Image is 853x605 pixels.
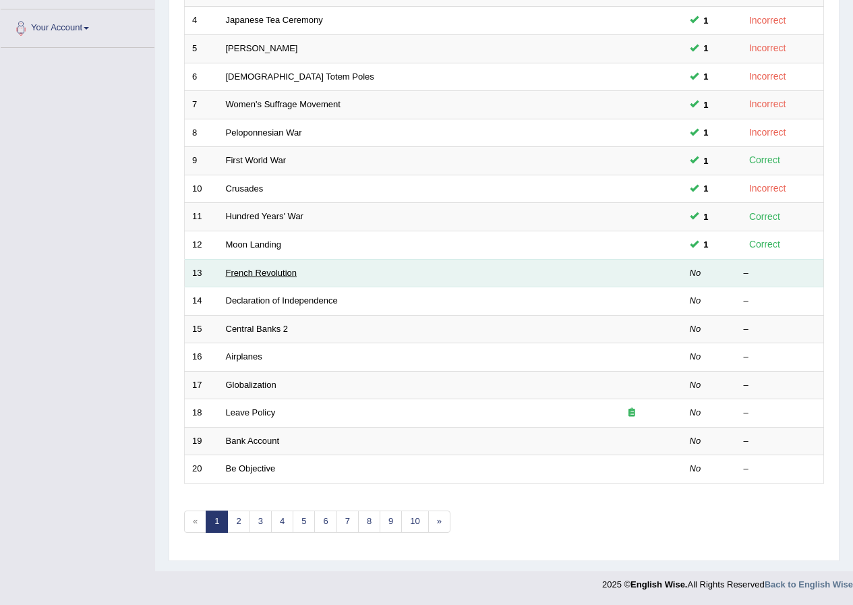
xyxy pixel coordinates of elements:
[226,407,276,417] a: Leave Policy
[226,436,280,446] a: Bank Account
[401,511,428,533] a: 10
[380,511,402,533] a: 9
[293,511,315,533] a: 5
[690,407,701,417] em: No
[227,511,249,533] a: 2
[358,511,380,533] a: 8
[184,511,206,533] span: «
[185,343,218,372] td: 16
[744,125,792,140] div: Incorrect
[744,209,786,225] div: Correct
[226,239,281,250] a: Moon Landing
[226,127,302,138] a: Peloponnesian War
[185,427,218,455] td: 19
[185,315,218,343] td: 15
[185,63,218,91] td: 6
[185,91,218,119] td: 7
[744,181,792,196] div: Incorrect
[744,267,817,280] div: –
[744,96,792,112] div: Incorrect
[744,379,817,392] div: –
[690,268,701,278] em: No
[226,295,338,306] a: Declaration of Independence
[185,203,218,231] td: 11
[744,463,817,476] div: –
[744,407,817,420] div: –
[185,175,218,203] td: 10
[699,125,714,140] span: You can still take this question
[699,237,714,252] span: You can still take this question
[271,511,293,533] a: 4
[428,511,450,533] a: »
[699,210,714,224] span: You can still take this question
[1,9,154,43] a: Your Account
[185,287,218,316] td: 14
[185,119,218,147] td: 8
[699,41,714,55] span: You can still take this question
[699,181,714,196] span: You can still take this question
[744,237,786,252] div: Correct
[744,323,817,336] div: –
[226,351,262,362] a: Airplanes
[185,455,218,484] td: 20
[744,152,786,168] div: Correct
[185,231,218,259] td: 12
[226,99,341,109] a: Women's Suffrage Movement
[699,69,714,84] span: You can still take this question
[249,511,272,533] a: 3
[226,211,303,221] a: Hundred Years' War
[699,13,714,28] span: You can still take this question
[699,98,714,112] span: You can still take this question
[744,69,792,84] div: Incorrect
[226,155,287,165] a: First World War
[226,324,289,334] a: Central Banks 2
[226,71,374,82] a: [DEMOGRAPHIC_DATA] Totem Poles
[185,35,218,63] td: 5
[690,463,701,473] em: No
[690,351,701,362] em: No
[226,43,298,53] a: [PERSON_NAME]
[185,7,218,35] td: 4
[589,407,675,420] div: Exam occurring question
[690,295,701,306] em: No
[226,380,276,390] a: Globalization
[602,571,853,591] div: 2025 © All Rights Reserved
[185,371,218,399] td: 17
[744,295,817,308] div: –
[226,463,276,473] a: Be Objective
[206,511,228,533] a: 1
[226,15,323,25] a: Japanese Tea Ceremony
[226,268,297,278] a: French Revolution
[630,579,687,589] strong: English Wise.
[744,40,792,56] div: Incorrect
[314,511,336,533] a: 6
[690,436,701,446] em: No
[744,351,817,364] div: –
[185,399,218,428] td: 18
[226,183,264,194] a: Crusades
[744,435,817,448] div: –
[699,154,714,168] span: You can still take this question
[185,259,218,287] td: 13
[765,579,853,589] a: Back to English Wise
[336,511,359,533] a: 7
[690,324,701,334] em: No
[744,13,792,28] div: Incorrect
[690,380,701,390] em: No
[185,147,218,175] td: 9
